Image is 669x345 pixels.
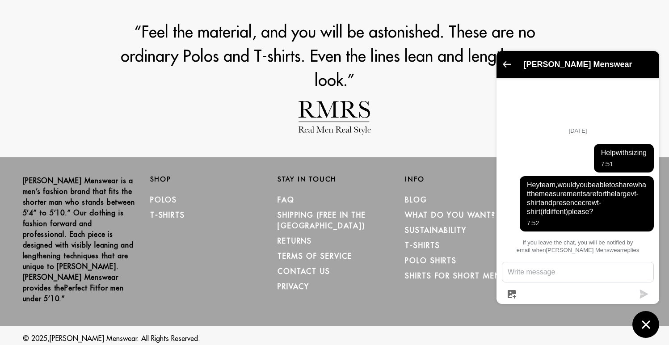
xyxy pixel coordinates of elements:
a: Blog [405,195,427,204]
a: [PERSON_NAME] Menswear [50,334,137,343]
a: What Do You Want? [405,210,496,219]
strong: Perfect Fit [64,283,98,292]
h2: Info [405,175,519,183]
a: SHIPPING (Free in the [GEOGRAPHIC_DATA]) [278,210,366,230]
a: Polo Shirts [405,256,457,265]
a: T-Shirts [150,210,185,219]
a: Sustainability [405,226,467,235]
h2: Shop [150,175,264,183]
a: Polos [150,195,177,204]
img: otero-menswear-real-men-real-style_1024x1024.png [298,101,371,135]
a: TERMS OF SERVICE [278,252,352,261]
h2: Stay in Touch [278,175,391,183]
a: CONTACT US [278,267,330,276]
a: PRIVACY [278,282,309,291]
a: Shirts for Short Men [405,271,501,280]
p: “Feel the material, and you will be astonished. These are no ordinary Polos and T-shirts. Even th... [106,20,564,92]
a: T-Shirts [405,241,440,250]
p: © 2025, . All Rights Reserved. [23,333,647,344]
a: FAQ [278,195,295,204]
a: RETURNS [278,236,312,245]
p: [PERSON_NAME] Menswear is a men’s fashion brand that fits the shorter man who stands between 5’4”... [23,175,137,304]
inbox-online-store-chat: Shopify online store chat [494,51,662,338]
